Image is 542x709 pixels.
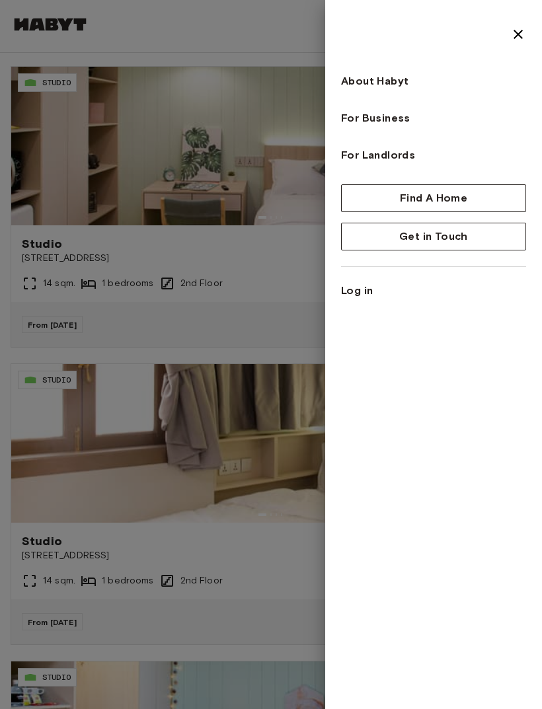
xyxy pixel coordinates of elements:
span: Get in Touch [399,229,468,244]
span: About Habyt [341,73,408,89]
a: Log in [341,283,373,299]
a: For Landlords [341,147,526,163]
a: About Habyt [341,73,526,89]
button: Get in Touch [341,223,526,250]
a: For Business [341,110,526,126]
span: For Landlords [341,147,415,163]
button: Find A Home [341,184,526,212]
span: For Business [341,110,410,126]
span: Find A Home [400,190,467,206]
